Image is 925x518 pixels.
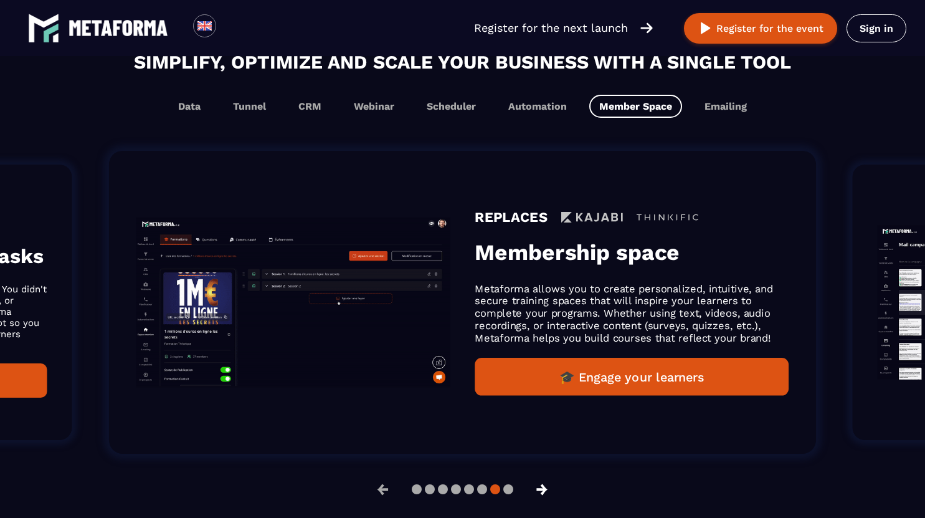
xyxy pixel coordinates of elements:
button: Scheduler [417,95,486,118]
h4: REPLACES [475,209,548,225]
button: Automation [498,95,577,118]
button: Tunnel [223,95,276,118]
p: Metaforma allows you to create personalized, intuitive, and secure training spaces that will insp... [475,282,789,344]
img: logo [69,20,168,36]
input: Search for option [227,21,236,36]
button: Member Space [589,95,682,118]
img: arrow-right [640,21,653,35]
img: logo [28,12,59,44]
h2: Simplify, optimize and scale your business with a single tool [12,48,913,76]
img: gif [136,218,450,388]
button: → [526,474,558,504]
p: Register for the next launch [474,19,628,37]
button: Data [168,95,211,118]
div: Search for option [216,14,247,42]
img: play [698,21,713,36]
img: icon [637,213,698,223]
img: icon [561,212,623,223]
button: Webinar [344,95,404,118]
img: en [197,18,212,34]
button: Emailing [695,95,757,118]
button: CRM [288,95,331,118]
button: 🎓 Engage your learners [475,358,789,396]
a: Sign in [847,14,906,42]
h3: Membership space [475,239,789,266]
button: Register for the event [684,13,837,44]
button: ← [367,474,399,504]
